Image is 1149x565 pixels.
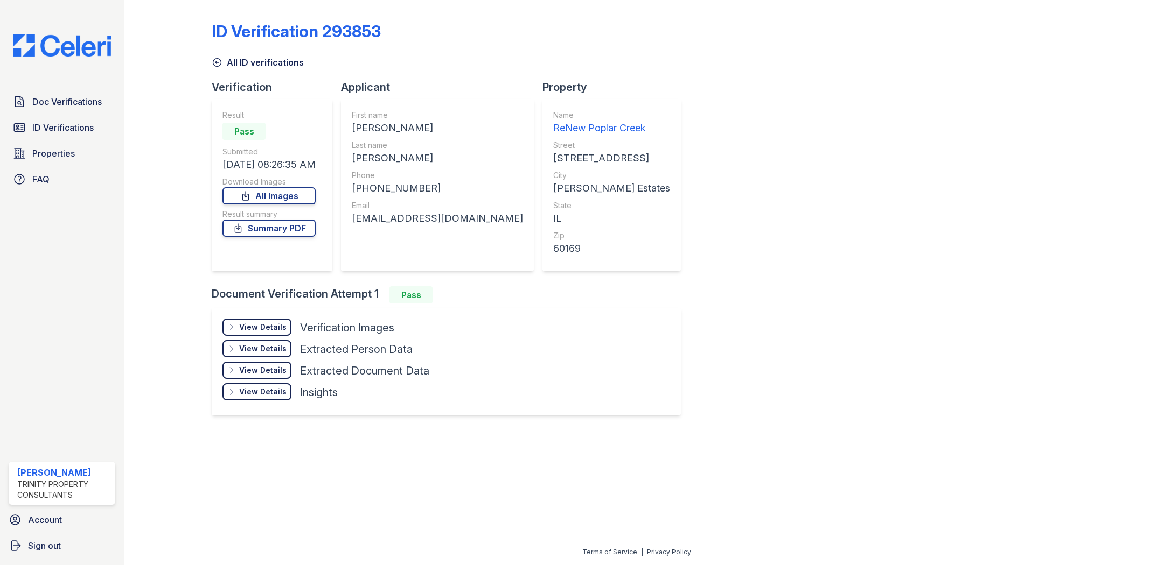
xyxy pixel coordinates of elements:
[4,34,120,56] img: CE_Logo_Blue-a8612792a0a2168367f1c8372b55b34899dd931a85d93a1a3d3e32e68fde9ad4.png
[222,220,316,237] a: Summary PDF
[641,548,643,556] div: |
[553,181,670,196] div: [PERSON_NAME] Estates
[9,117,115,138] a: ID Verifications
[300,342,413,357] div: Extracted Person Data
[239,322,287,333] div: View Details
[352,151,523,166] div: [PERSON_NAME]
[17,479,111,500] div: Trinity Property Consultants
[32,173,50,186] span: FAQ
[9,168,115,190] a: FAQ
[542,80,690,95] div: Property
[32,95,102,108] span: Doc Verifications
[32,121,94,134] span: ID Verifications
[553,200,670,211] div: State
[17,466,111,479] div: [PERSON_NAME]
[222,157,316,172] div: [DATE] 08:26:35 AM
[553,110,670,121] div: Name
[352,121,523,136] div: [PERSON_NAME]
[300,320,394,335] div: Verification Images
[222,110,316,121] div: Result
[553,110,670,136] a: Name ReNew Poplar Creek
[212,56,304,69] a: All ID verifications
[28,539,61,552] span: Sign out
[222,123,266,140] div: Pass
[239,343,287,354] div: View Details
[28,513,62,526] span: Account
[341,80,542,95] div: Applicant
[222,146,316,157] div: Submitted
[553,140,670,151] div: Street
[389,286,433,303] div: Pass
[553,230,670,241] div: Zip
[9,143,115,164] a: Properties
[553,121,670,136] div: ReNew Poplar Creek
[352,181,523,196] div: [PHONE_NUMBER]
[239,386,287,397] div: View Details
[212,80,341,95] div: Verification
[352,110,523,121] div: First name
[4,535,120,556] a: Sign out
[352,140,523,151] div: Last name
[300,385,338,400] div: Insights
[239,365,287,376] div: View Details
[222,209,316,220] div: Result summary
[647,548,691,556] a: Privacy Policy
[352,211,523,226] div: [EMAIL_ADDRESS][DOMAIN_NAME]
[582,548,637,556] a: Terms of Service
[222,176,316,187] div: Download Images
[300,363,429,378] div: Extracted Document Data
[553,211,670,226] div: IL
[553,151,670,166] div: [STREET_ADDRESS]
[222,187,316,204] a: All Images
[212,286,690,303] div: Document Verification Attempt 1
[352,200,523,211] div: Email
[9,91,115,112] a: Doc Verifications
[32,147,75,160] span: Properties
[212,22,381,41] div: ID Verification 293853
[553,170,670,181] div: City
[553,241,670,256] div: 60169
[4,509,120,531] a: Account
[352,170,523,181] div: Phone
